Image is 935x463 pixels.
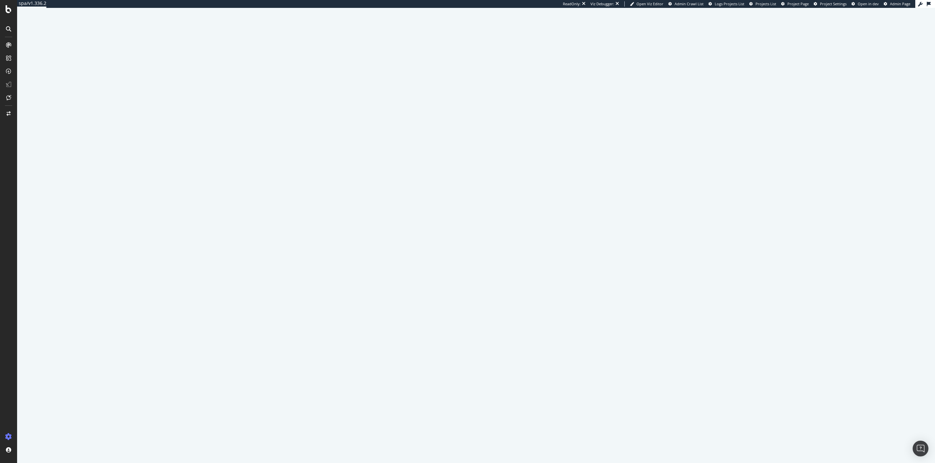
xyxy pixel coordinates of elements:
[787,1,809,6] span: Project Page
[814,1,847,7] a: Project Settings
[890,1,910,6] span: Admin Page
[563,1,581,7] div: ReadOnly:
[715,1,744,6] span: Logs Projects List
[668,1,704,7] a: Admin Crawl List
[781,1,809,7] a: Project Page
[749,1,776,7] a: Projects List
[708,1,744,7] a: Logs Projects List
[820,1,847,6] span: Project Settings
[636,1,663,6] span: Open Viz Editor
[851,1,879,7] a: Open in dev
[858,1,879,6] span: Open in dev
[590,1,614,7] div: Viz Debugger:
[884,1,910,7] a: Admin Page
[630,1,663,7] a: Open Viz Editor
[452,218,500,242] div: animation
[755,1,776,6] span: Projects List
[675,1,704,6] span: Admin Crawl List
[913,441,928,456] div: Open Intercom Messenger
